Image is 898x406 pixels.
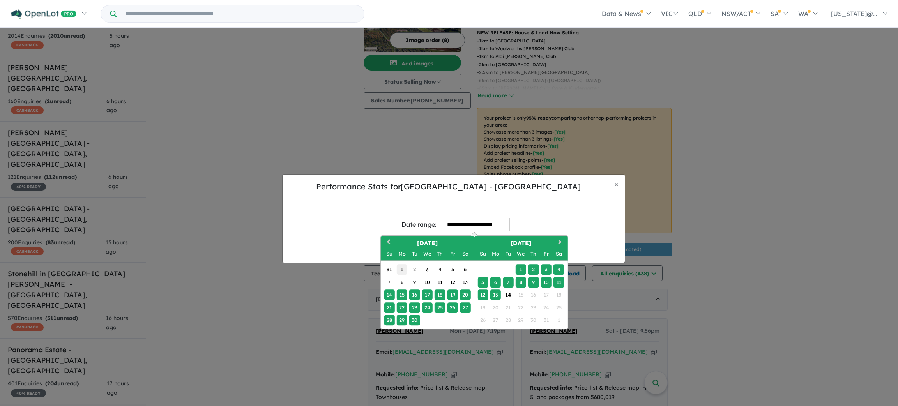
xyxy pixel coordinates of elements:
div: Not available Tuesday, October 21st, 2025 [503,302,513,313]
input: Try estate name, suburb, builder or developer [118,5,362,22]
div: Not available Tuesday, October 28th, 2025 [503,315,513,325]
div: Not available Sunday, October 19th, 2025 [477,302,488,313]
div: Not available Wednesday, October 29th, 2025 [516,315,526,325]
div: Monday [490,249,501,259]
div: Monday [397,249,407,259]
span: [US_STATE]@... [831,10,877,18]
div: Choose Monday, October 6th, 2025 [490,277,501,288]
div: Tuesday [409,249,420,259]
div: Choose Thursday, September 11th, 2025 [435,277,445,288]
div: Wednesday [422,249,433,259]
div: Choose Monday, September 22nd, 2025 [397,302,407,313]
div: Wednesday [516,249,526,259]
div: Choose Friday, September 19th, 2025 [447,289,458,300]
div: Choose Friday, September 26th, 2025 [447,302,458,313]
div: Choose Friday, September 12th, 2025 [447,277,458,288]
div: Choose Thursday, September 18th, 2025 [435,289,445,300]
div: Choose Saturday, September 13th, 2025 [460,277,470,288]
div: Choose Monday, September 29th, 2025 [397,315,407,325]
div: Choose Thursday, September 25th, 2025 [435,302,445,313]
h5: Performance Stats for [GEOGRAPHIC_DATA] - [GEOGRAPHIC_DATA] [289,181,608,192]
div: Choose Tuesday, September 2nd, 2025 [409,264,420,275]
button: Next Month [554,237,567,249]
div: Choose Sunday, September 14th, 2025 [384,289,394,300]
div: Not available Friday, October 31st, 2025 [541,315,552,325]
div: Choose Friday, October 3rd, 2025 [541,264,552,275]
div: Choose Friday, October 10th, 2025 [541,277,552,288]
div: Choose Sunday, September 21st, 2025 [384,302,394,313]
div: Choose Monday, October 13th, 2025 [490,289,501,300]
div: Choose Saturday, September 20th, 2025 [460,289,470,300]
div: Saturday [460,249,470,259]
div: Choose Friday, September 5th, 2025 [447,264,458,275]
div: Not available Saturday, November 1st, 2025 [553,315,564,325]
div: Friday [541,249,552,259]
div: Choose Tuesday, October 7th, 2025 [503,277,513,288]
div: Saturday [553,249,564,259]
div: Choose Monday, September 8th, 2025 [397,277,407,288]
div: Thursday [528,249,539,259]
div: Choose Saturday, September 6th, 2025 [460,264,470,275]
div: Choose Wednesday, September 10th, 2025 [422,277,433,288]
div: Choose Wednesday, September 24th, 2025 [422,302,433,313]
div: Thursday [435,249,445,259]
div: Choose Thursday, October 9th, 2025 [528,277,539,288]
div: Month October, 2025 [477,263,565,327]
div: Choose Tuesday, September 23rd, 2025 [409,302,420,313]
div: Choose Sunday, October 12th, 2025 [477,289,488,300]
h2: [DATE] [380,239,474,248]
div: Not available Monday, October 20th, 2025 [490,302,501,313]
div: Choose Saturday, September 27th, 2025 [460,302,470,313]
div: Choose Sunday, September 7th, 2025 [384,277,394,288]
div: Choose Wednesday, September 3rd, 2025 [422,264,433,275]
div: Choose Sunday, October 5th, 2025 [477,277,488,288]
div: Choose Wednesday, October 1st, 2025 [516,264,526,275]
span: × [615,180,619,189]
div: Sunday [477,249,488,259]
div: Choose Wednesday, September 17th, 2025 [422,289,433,300]
div: Month September, 2025 [383,263,472,327]
div: Choose Tuesday, September 30th, 2025 [409,315,420,325]
h2: [DATE] [474,239,567,248]
div: Choose Tuesday, September 16th, 2025 [409,289,420,300]
div: Choose Sunday, August 31st, 2025 [384,264,394,275]
div: Not available Saturday, October 18th, 2025 [553,289,564,300]
div: Choose Saturday, October 11th, 2025 [553,277,564,288]
div: Choose Thursday, October 2nd, 2025 [528,264,539,275]
div: Choose Wednesday, October 8th, 2025 [516,277,526,288]
div: Choose Date [380,235,568,329]
div: Choose Monday, September 15th, 2025 [397,289,407,300]
div: Not available Wednesday, October 22nd, 2025 [516,302,526,313]
div: Date range: [401,219,437,230]
div: Not available Friday, October 24th, 2025 [541,302,552,313]
div: Not available Thursday, October 16th, 2025 [528,289,539,300]
div: Not available Thursday, October 30th, 2025 [528,315,539,325]
div: Choose Saturday, October 4th, 2025 [553,264,564,275]
div: Not available Friday, October 17th, 2025 [541,289,552,300]
div: Choose Sunday, September 28th, 2025 [384,315,394,325]
button: Previous Month [381,237,394,249]
div: Not available Sunday, October 26th, 2025 [477,315,488,325]
img: Openlot PRO Logo White [11,9,76,19]
div: Not available Thursday, October 23rd, 2025 [528,302,539,313]
div: Not available Saturday, October 25th, 2025 [553,302,564,313]
div: Choose Thursday, September 4th, 2025 [435,264,445,275]
div: Not available Wednesday, October 15th, 2025 [516,289,526,300]
div: Choose Monday, September 1st, 2025 [397,264,407,275]
div: Choose Tuesday, September 9th, 2025 [409,277,420,288]
div: Friday [447,249,458,259]
div: Not available Monday, October 27th, 2025 [490,315,501,325]
div: Choose Tuesday, October 14th, 2025 [503,289,513,300]
div: Sunday [384,249,394,259]
div: Tuesday [503,249,513,259]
